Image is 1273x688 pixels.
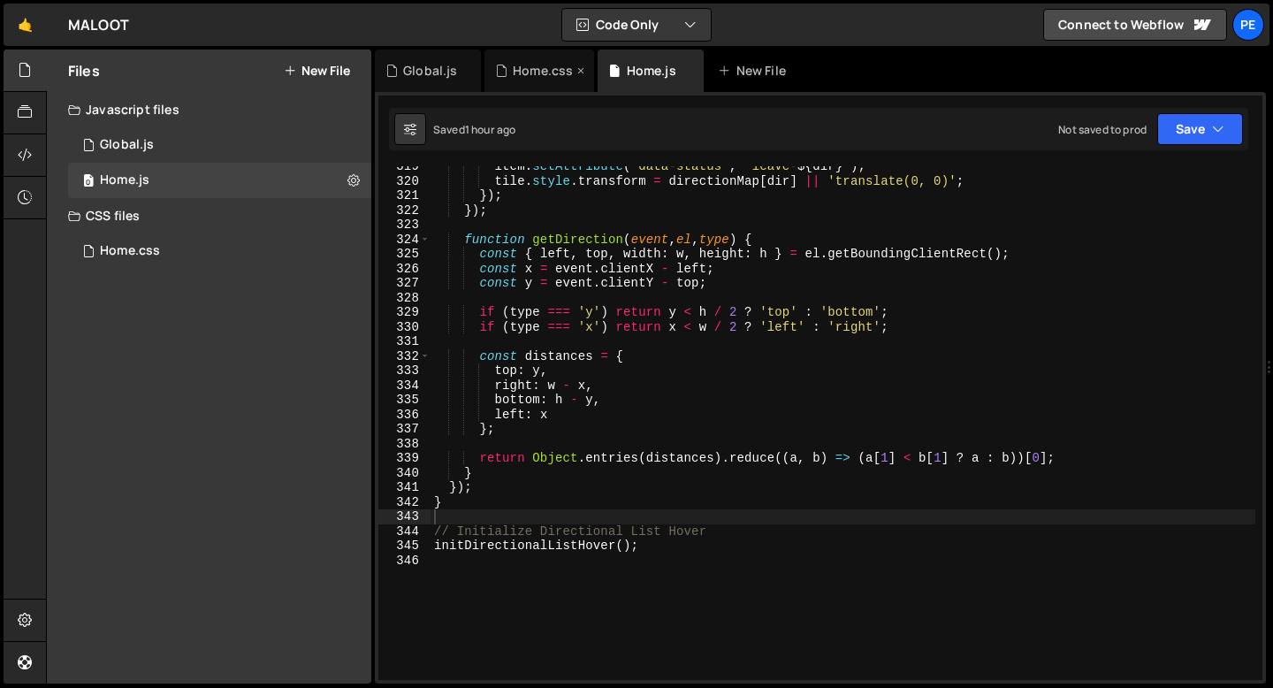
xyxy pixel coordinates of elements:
div: 331 [378,334,431,349]
div: 344 [378,524,431,539]
div: 321 [378,188,431,203]
div: 327 [378,276,431,291]
a: Pe [1232,9,1264,41]
div: Global.js [100,137,154,153]
div: 16127/43325.js [68,127,371,163]
div: 329 [378,305,431,320]
div: 346 [378,554,431,569]
div: 339 [378,451,431,466]
a: Connect to Webflow [1043,9,1227,41]
div: 335 [378,393,431,408]
div: 323 [378,218,431,233]
div: Home.js [100,172,149,188]
div: 322 [378,203,431,218]
div: Home.css [100,243,160,259]
div: CSS files [47,198,371,233]
div: 333 [378,363,431,378]
div: 337 [378,422,431,437]
div: 325 [378,247,431,262]
div: 345 [378,539,431,554]
div: 324 [378,233,431,248]
a: 🤙 [4,4,47,46]
div: 338 [378,437,431,452]
div: 342 [378,495,431,510]
div: Home.js [627,62,676,80]
div: MALOOT [68,14,129,35]
div: 328 [378,291,431,306]
div: 320 [378,174,431,189]
div: Saved [433,122,515,137]
button: Save [1157,113,1243,145]
button: Code Only [562,9,711,41]
div: Not saved to prod [1058,122,1147,137]
div: Home.css [513,62,573,80]
div: New File [718,62,792,80]
span: 0 [83,175,94,189]
button: New File [284,64,350,78]
div: 336 [378,408,431,423]
h2: Files [68,61,100,80]
div: 330 [378,320,431,335]
div: 1 hour ago [465,122,516,137]
div: 326 [378,262,431,277]
div: 334 [378,378,431,394]
div: 343 [378,509,431,524]
div: 340 [378,466,431,481]
div: Global.js [403,62,457,80]
div: 319 [378,159,431,174]
div: 332 [378,349,431,364]
div: Javascript files [47,92,371,127]
div: 16127/43336.js [68,163,371,198]
div: 16127/43667.css [68,233,371,269]
div: 341 [378,480,431,495]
